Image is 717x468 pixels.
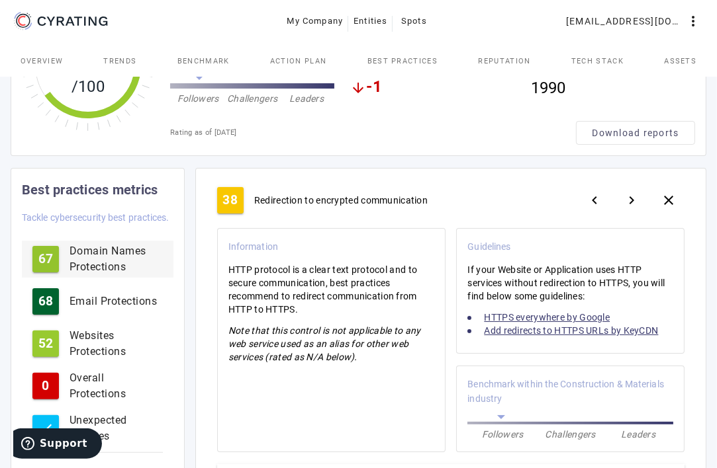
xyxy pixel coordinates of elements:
button: close [653,184,685,216]
mat-card-title: Best practices metrics [22,179,158,200]
button: 0Overall Protections [22,368,173,405]
a: Add redirects to HTTPS URLs by KeyCDN [484,325,658,336]
span: Download reports [593,126,679,139]
p: If your Website or Application uses HTTP services without redirection to HTTPS, you will find bel... [467,263,673,303]
button: 52Websites Protections [22,325,173,362]
span: 68 [38,295,53,308]
mat-icon: close [661,192,677,208]
span: Tech Stack [571,58,624,65]
span: My Company [287,11,344,32]
span: Spots [401,11,427,32]
span: Benchmark [177,58,230,65]
a: HTTPS everywhere by Google [484,312,610,323]
p: Note that this control is not applicable to any web service used as an alias for other web servic... [228,324,435,364]
span: 0 [42,379,50,393]
mat-icon: check [38,420,54,436]
div: Domain Names Protections [70,243,163,275]
mat-icon: Next [624,192,640,208]
span: Best practices [367,58,438,65]
span: Redirection to encrypted communication [254,194,428,207]
p: HTTP protocol is a clear text protocol and to secure communication, best practices recommend to r... [228,263,435,316]
span: 67 [38,253,53,266]
button: Entities [348,9,393,33]
div: Email Protections [70,293,163,309]
span: Trends [103,58,136,65]
button: Spots [393,9,435,33]
div: Overall Protections [70,370,163,402]
div: 1990 [531,71,695,105]
button: My Company [282,9,349,33]
mat-card-subtitle: Information [228,239,278,254]
span: Action Plan [270,58,327,65]
mat-card-subtitle: Guidelines [467,239,510,254]
mat-icon: more_vert [685,13,701,29]
div: Challengers [225,92,279,105]
span: Reputation [478,58,530,65]
mat-card-subtitle: Benchmark within the Construction & Materials industry [467,377,673,406]
mat-icon: Previous [587,192,602,208]
span: Overview [21,58,64,65]
div: Leaders [604,428,673,441]
button: Previous [579,184,610,216]
div: Websites Protections [70,328,163,360]
div: Unexpected services [70,412,163,444]
div: Challengers [536,428,604,441]
div: Rating as of [DATE] [170,126,576,139]
span: [EMAIL_ADDRESS][DOMAIN_NAME] [566,11,685,32]
div: Leaders [279,92,334,105]
button: 67Domain Names Protections [22,241,173,278]
mat-card-subtitle: Tackle cybersecurity best practices. [22,210,169,225]
button: 68Email Protections [22,283,173,320]
span: Assets [664,58,696,65]
span: -1 [366,80,382,96]
span: 52 [38,337,53,350]
div: Followers [469,428,537,441]
button: Download reports [576,121,695,145]
g: CYRATING [38,17,108,26]
div: Followers [171,92,225,105]
iframe: Opens a widget where you can find more information [13,428,102,461]
button: Next [616,184,647,216]
mat-icon: arrow_downward [350,80,366,96]
span: Entities [354,11,387,32]
button: Unexpected services [22,410,173,447]
span: 38 [222,194,238,207]
tspan: /100 [72,77,105,96]
button: [EMAIL_ADDRESS][DOMAIN_NAME] [561,9,706,33]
